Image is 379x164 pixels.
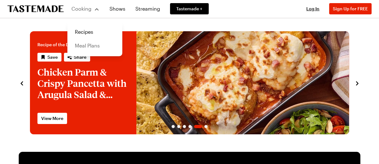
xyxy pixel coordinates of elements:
button: navigate to next item [354,79,360,87]
span: View More [41,115,63,122]
button: navigate to previous item [19,79,25,87]
span: Go to slide 5 [194,125,202,128]
a: Tastemade + [170,3,209,14]
button: Sign Up for FREE [329,3,372,14]
span: Go to slide 2 [177,125,180,128]
span: Go to slide 1 [172,125,175,128]
button: Save recipe [37,53,61,62]
span: Go to slide 4 [188,125,192,128]
button: Share [64,53,90,62]
span: Cooking [71,6,91,12]
a: To Tastemade Home Page [7,5,64,12]
button: Cooking [71,1,100,16]
div: Cooking [67,21,122,56]
div: 5 / 6 [30,31,349,134]
button: Log In [300,6,325,12]
span: Go to slide 3 [183,125,186,128]
span: Log In [306,6,319,11]
a: Recipes [71,25,119,39]
span: Tastemade + [176,6,202,12]
a: Meal Plans [71,39,119,52]
span: Share [74,54,86,60]
span: Go to slide 6 [204,125,207,128]
span: Sign Up for FREE [333,6,368,11]
span: Save [47,54,58,60]
a: View More [37,113,67,124]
